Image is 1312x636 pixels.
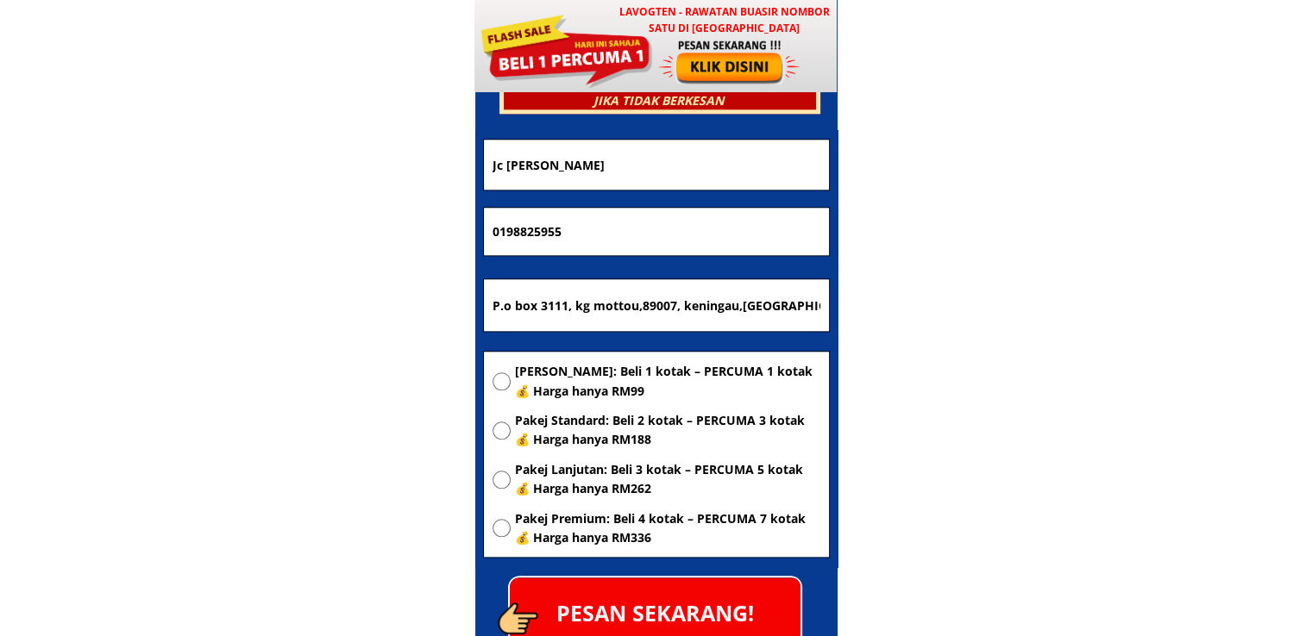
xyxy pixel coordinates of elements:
span: Pakej Lanjutan: Beli 3 kotak – PERCUMA 5 kotak 💰 Harga hanya RM262 [515,460,820,499]
input: Nama penuh [488,140,825,189]
h3: LAVOGTEN - Rawatan Buasir Nombor Satu di [GEOGRAPHIC_DATA] [611,3,838,36]
input: Nombor Telefon Bimbit [488,208,825,256]
span: Pakej Premium: Beli 4 kotak – PERCUMA 7 kotak 💰 Harga hanya RM336 [515,509,820,548]
span: [PERSON_NAME]: Beli 1 kotak – PERCUMA 1 kotak 💰 Harga hanya RM99 [515,362,820,401]
input: Alamat [488,279,825,331]
span: Pakej Standard: Beli 2 kotak – PERCUMA 3 kotak 💰 Harga hanya RM188 [515,411,820,450]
